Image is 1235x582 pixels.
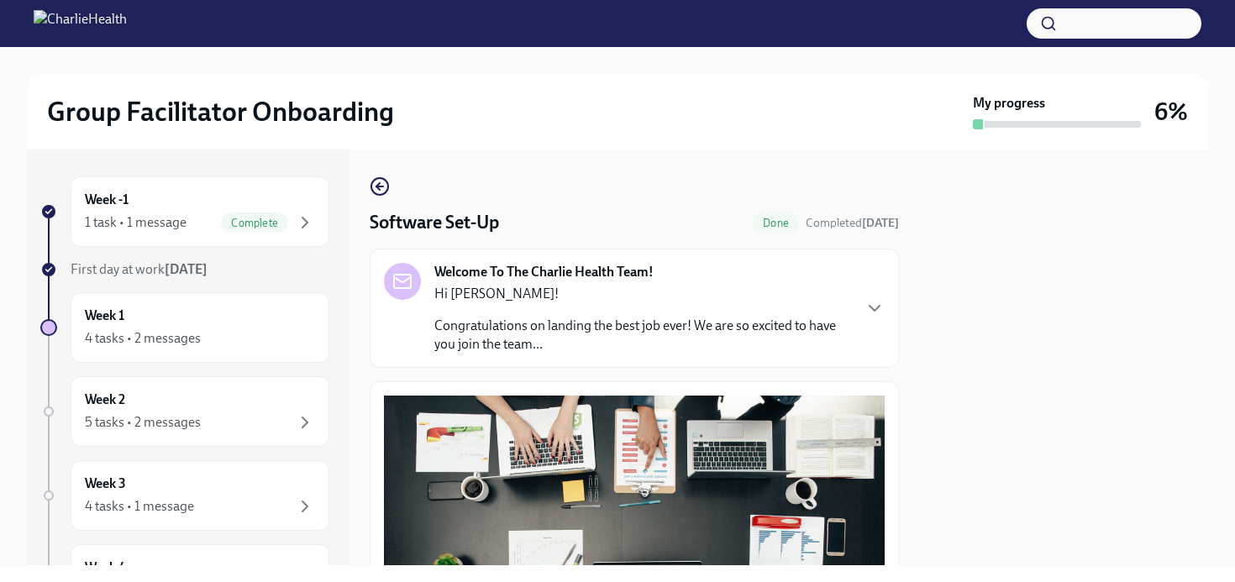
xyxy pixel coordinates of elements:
[434,263,654,281] strong: Welcome To The Charlie Health Team!
[1154,97,1188,127] h3: 6%
[85,413,201,432] div: 5 tasks • 2 messages
[973,94,1045,113] strong: My progress
[85,191,129,209] h6: Week -1
[71,261,208,277] span: First day at work
[434,285,851,303] p: Hi [PERSON_NAME]!
[806,215,899,231] span: October 14th, 2025 12:56
[753,217,799,229] span: Done
[221,217,288,229] span: Complete
[85,391,125,409] h6: Week 2
[85,558,126,577] h6: Week 4
[165,261,208,277] strong: [DATE]
[85,213,187,232] div: 1 task • 1 message
[40,376,329,447] a: Week 25 tasks • 2 messages
[434,317,851,354] p: Congratulations on landing the best job ever! We are so excited to have you join the team...
[47,95,394,128] h2: Group Facilitator Onboarding
[40,260,329,279] a: First day at work[DATE]
[40,292,329,363] a: Week 14 tasks • 2 messages
[40,460,329,531] a: Week 34 tasks • 1 message
[806,216,899,230] span: Completed
[85,329,201,348] div: 4 tasks • 2 messages
[40,176,329,247] a: Week -11 task • 1 messageComplete
[370,210,499,235] h4: Software Set-Up
[85,307,124,325] h6: Week 1
[34,10,127,37] img: CharlieHealth
[85,497,194,516] div: 4 tasks • 1 message
[85,475,126,493] h6: Week 3
[862,216,899,230] strong: [DATE]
